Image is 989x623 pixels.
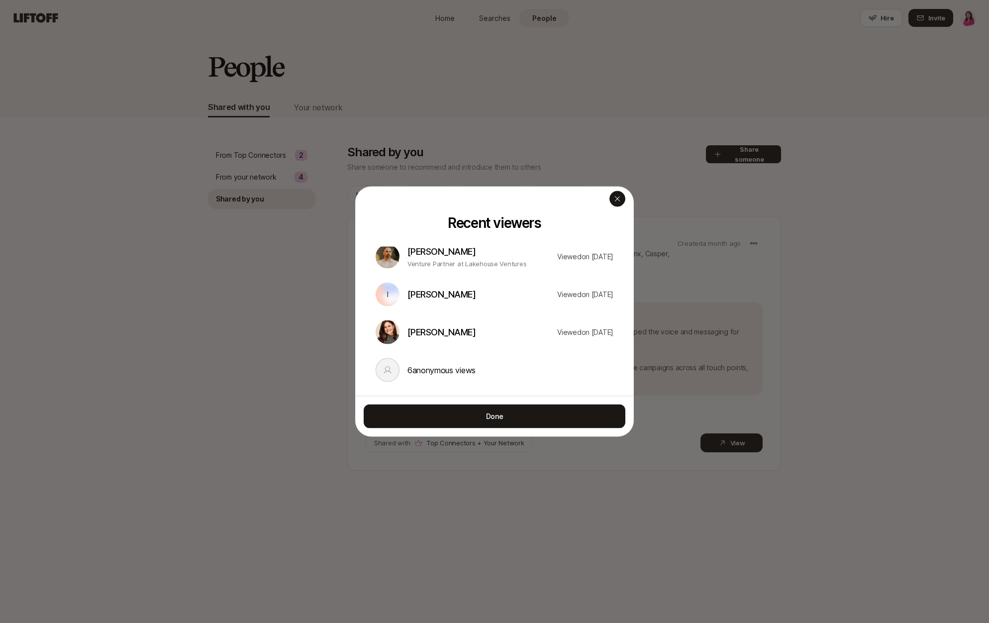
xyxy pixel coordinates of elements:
[557,252,581,261] span: Viewed
[557,328,581,336] span: Viewed
[448,215,541,231] p: Recent viewers
[557,289,613,301] p: on [DATE]
[407,325,476,339] p: [PERSON_NAME]
[376,320,399,344] img: f4a257f3_e39d_4cdb_8942_0ec2bc106b05.jpg
[376,245,399,269] img: 352a3a4a_eb6e_4c27_bde4_3f2d1c33af12.jpg
[407,245,526,259] p: [PERSON_NAME]
[407,259,526,269] p: Venture Partner at Lakehouse Ventures
[407,364,476,377] p: 6 anonymous view s
[387,289,389,301] p: I
[557,290,581,299] span: Viewed
[557,251,613,263] p: on [DATE]
[557,326,613,338] p: on [DATE]
[407,288,476,302] p: [PERSON_NAME]
[364,405,625,428] button: Done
